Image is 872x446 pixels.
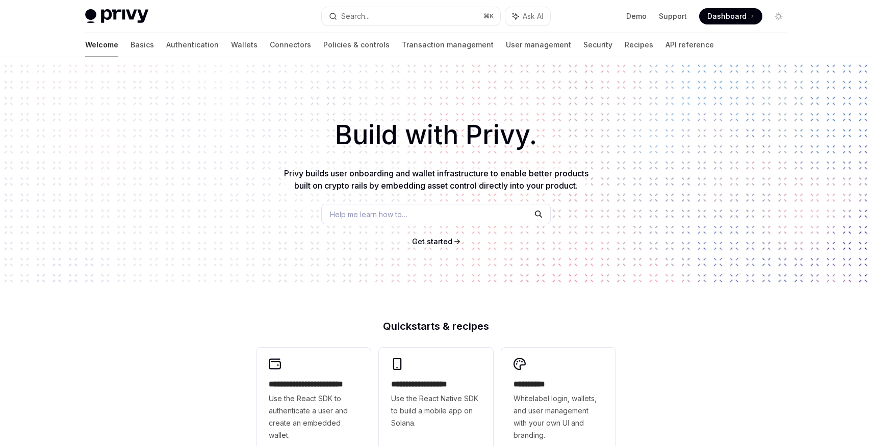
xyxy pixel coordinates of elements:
[771,8,787,24] button: Toggle dark mode
[699,8,762,24] a: Dashboard
[231,33,258,57] a: Wallets
[85,33,118,57] a: Welcome
[257,321,615,331] h2: Quickstarts & recipes
[166,33,219,57] a: Authentication
[269,392,358,441] span: Use the React SDK to authenticate a user and create an embedded wallet.
[659,11,687,21] a: Support
[707,11,747,21] span: Dashboard
[323,33,390,57] a: Policies & controls
[131,33,154,57] a: Basics
[626,11,647,21] a: Demo
[402,33,494,57] a: Transaction management
[523,11,543,21] span: Ask AI
[506,33,571,57] a: User management
[665,33,714,57] a: API reference
[514,392,603,441] span: Whitelabel login, wallets, and user management with your own UI and branding.
[284,168,588,191] span: Privy builds user onboarding and wallet infrastructure to enable better products built on crypto ...
[16,115,856,155] h1: Build with Privy.
[505,7,550,25] button: Ask AI
[330,209,407,220] span: Help me learn how to…
[625,33,653,57] a: Recipes
[412,237,452,247] a: Get started
[583,33,612,57] a: Security
[412,237,452,246] span: Get started
[270,33,311,57] a: Connectors
[341,10,370,22] div: Search...
[483,12,494,20] span: ⌘ K
[322,7,500,25] button: Search...⌘K
[391,392,481,429] span: Use the React Native SDK to build a mobile app on Solana.
[85,9,148,23] img: light logo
